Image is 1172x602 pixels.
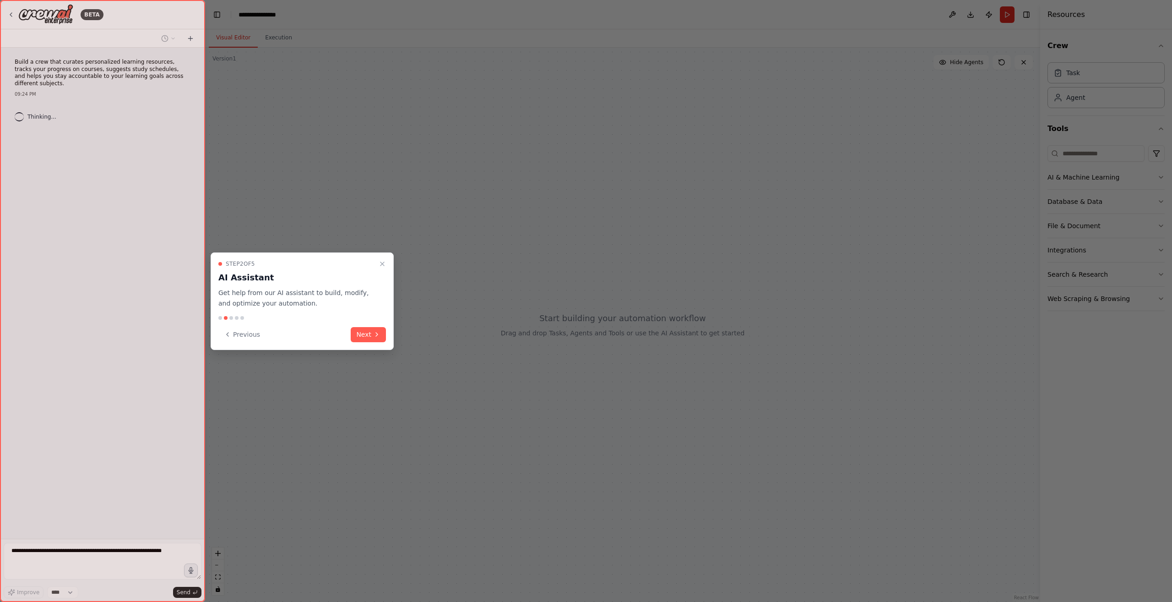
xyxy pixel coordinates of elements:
[226,260,255,268] span: Step 2 of 5
[218,288,375,309] p: Get help from our AI assistant to build, modify, and optimize your automation.
[377,258,388,269] button: Close walkthrough
[218,271,375,284] h3: AI Assistant
[218,327,266,342] button: Previous
[351,327,386,342] button: Next
[211,8,223,21] button: Hide left sidebar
